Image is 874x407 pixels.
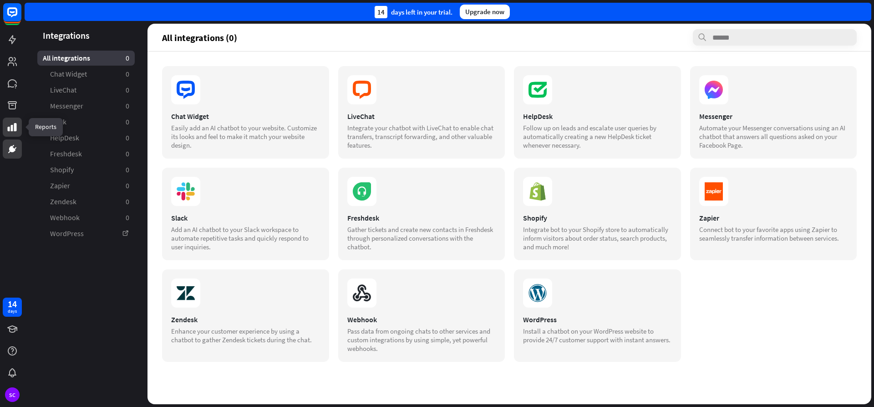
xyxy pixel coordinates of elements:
[523,315,672,324] div: WordPress
[37,146,135,161] a: Freshdesk 0
[50,213,80,222] span: Webhook
[347,124,496,149] div: Integrate your chatbot with LiveChat to enable chat transfers, transcript forwarding, and other v...
[171,213,320,222] div: Slack
[50,165,74,175] span: Shopify
[37,82,135,98] a: LiveChat 0
[50,133,79,143] span: HelpDesk
[126,117,129,127] aside: 0
[171,112,320,121] div: Chat Widget
[126,69,129,79] aside: 0
[37,130,135,145] a: HelpDesk 0
[43,53,90,63] span: All integrations
[347,315,496,324] div: Webhook
[5,387,20,402] div: SC
[171,327,320,344] div: Enhance your customer experience by using a chatbot to gather Zendesk tickets during the chat.
[3,298,22,317] a: 14 days
[523,112,672,121] div: HelpDesk
[162,29,857,46] section: All integrations (0)
[25,29,147,41] header: Integrations
[37,67,135,82] a: Chat Widget 0
[523,213,672,222] div: Shopify
[126,213,129,222] aside: 0
[375,6,452,18] div: days left in your trial.
[375,6,387,18] div: 14
[699,124,848,149] div: Automate your Messenger conversations using an AI chatbot that answers all questions asked on you...
[50,101,83,111] span: Messenger
[37,98,135,113] a: Messenger 0
[50,197,76,206] span: Zendesk
[126,53,129,63] aside: 0
[50,117,66,127] span: Slack
[347,327,496,353] div: Pass data from ongoing chats to other services and custom integrations by using simple, yet power...
[347,225,496,251] div: Gather tickets and create new contacts in Freshdesk through personalized conversations with the c...
[37,210,135,225] a: Webhook 0
[37,162,135,177] a: Shopify 0
[126,133,129,143] aside: 0
[37,178,135,193] a: Zapier 0
[126,181,129,191] aside: 0
[37,114,135,129] a: Slack 0
[171,315,320,324] div: Zendesk
[523,124,672,149] div: Follow up on leads and escalate user queries by automatically creating a new HelpDesk ticket when...
[50,85,76,95] span: LiveChat
[699,213,848,222] div: Zapier
[50,181,70,191] span: Zapier
[126,149,129,159] aside: 0
[171,124,320,149] div: Easily add an AI chatbot to your website. Customize its looks and feel to make it match your webs...
[699,112,848,121] div: Messenger
[126,101,129,111] aside: 0
[8,308,17,314] div: days
[50,149,82,159] span: Freshdesk
[126,165,129,175] aside: 0
[126,85,129,95] aside: 0
[347,112,496,121] div: LiveChat
[37,194,135,209] a: Zendesk 0
[8,300,17,308] div: 14
[7,4,35,31] button: Open LiveChat chat widget
[171,225,320,251] div: Add an AI chatbot to your Slack workspace to automate repetitive tasks and quickly respond to use...
[699,225,848,242] div: Connect bot to your favorite apps using Zapier to seamlessly transfer information between services.
[523,327,672,344] div: Install a chatbot on your WordPress website to provide 24/7 customer support with instant answers.
[37,226,135,241] a: WordPress
[50,69,87,79] span: Chat Widget
[460,5,510,19] div: Upgrade now
[347,213,496,222] div: Freshdesk
[126,197,129,206] aside: 0
[523,225,672,251] div: Integrate bot to your Shopify store to automatically inform visitors about order status, search p...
